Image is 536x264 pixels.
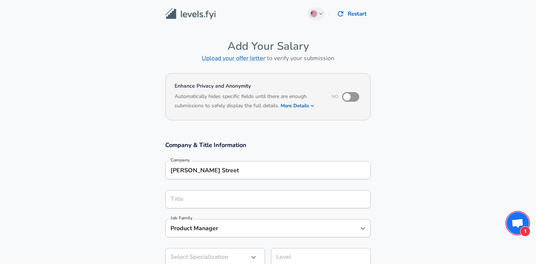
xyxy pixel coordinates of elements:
input: Software Engineer [169,222,356,234]
h3: Company & Title Information [165,141,371,149]
h6: Automatically hides specific fields until there are enough submissions to safely display the full... [175,92,322,111]
button: English (US) [307,7,325,20]
button: More Details [281,101,315,111]
span: No [332,94,338,100]
a: Upload your offer letter [202,54,265,62]
h6: to verify your submission [165,53,371,63]
button: Open [358,223,368,234]
input: Google [169,164,367,176]
label: Job Family [170,216,192,220]
div: Open chat [507,212,529,234]
label: Company [170,158,190,162]
img: English (US) [311,11,317,17]
input: Software Engineer [169,193,367,205]
input: L3 [274,251,367,263]
span: 1 [520,226,530,237]
button: Restart [334,6,371,22]
h4: Add Your Salary [165,39,371,53]
h4: Enhance Privacy and Anonymity [175,82,322,90]
img: Levels.fyi [165,8,216,20]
